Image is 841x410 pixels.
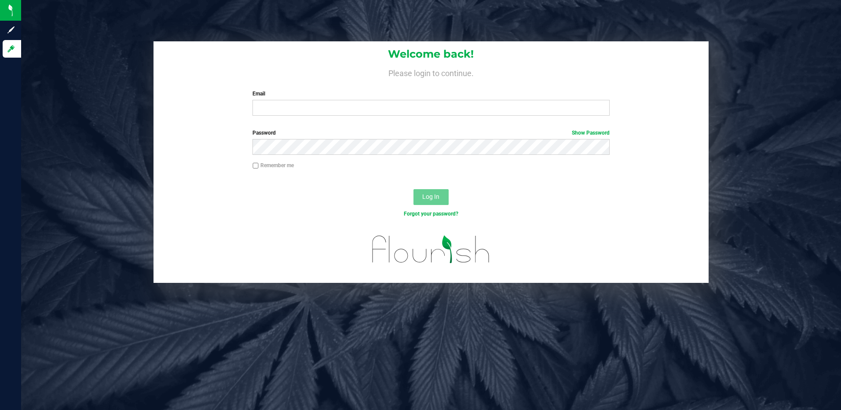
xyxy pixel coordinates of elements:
[154,48,709,60] h1: Welcome back!
[422,193,439,200] span: Log In
[252,161,294,169] label: Remember me
[252,163,259,169] input: Remember me
[252,90,610,98] label: Email
[572,130,610,136] a: Show Password
[7,44,15,53] inline-svg: Log in
[404,211,458,217] a: Forgot your password?
[154,67,709,77] h4: Please login to continue.
[362,227,501,272] img: flourish_logo.svg
[413,189,449,205] button: Log In
[7,26,15,34] inline-svg: Sign up
[252,130,276,136] span: Password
